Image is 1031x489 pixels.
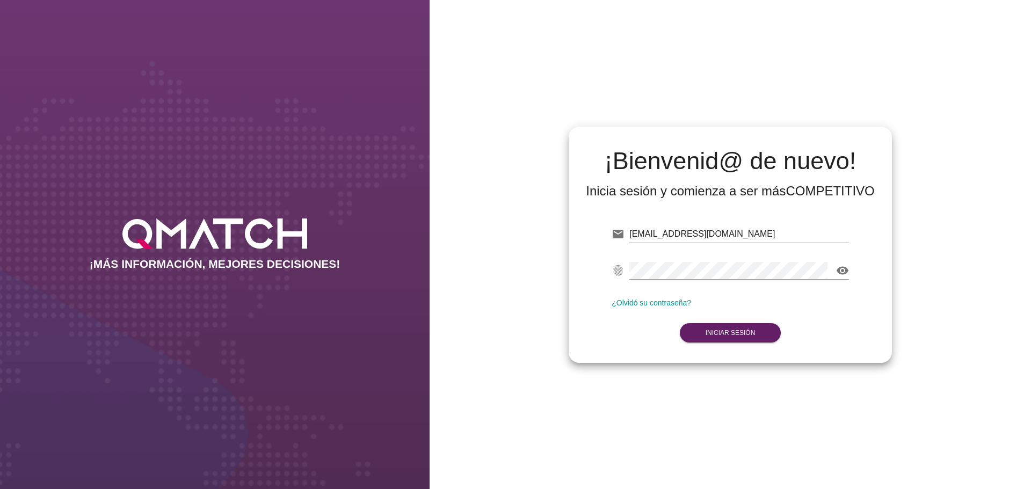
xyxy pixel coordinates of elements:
[836,264,849,277] i: visibility
[90,258,340,271] h2: ¡MÁS INFORMACIÓN, MEJORES DECISIONES!
[786,184,874,198] strong: COMPETITIVO
[586,148,875,174] h2: ¡Bienvenid@ de nuevo!
[586,183,875,200] div: Inicia sesión y comienza a ser más
[629,225,849,243] input: E-mail
[612,228,625,240] i: email
[706,329,756,337] strong: Iniciar Sesión
[612,264,625,277] i: fingerprint
[680,323,781,342] button: Iniciar Sesión
[612,298,691,307] a: ¿Olvidó su contraseña?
